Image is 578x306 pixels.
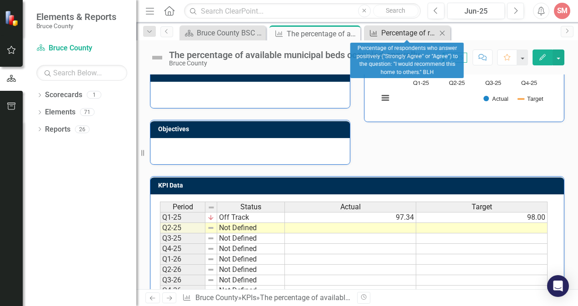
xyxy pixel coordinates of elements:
[36,11,116,22] span: Elements & Reports
[217,212,285,223] td: Off Track
[45,90,82,100] a: Scorecards
[450,6,502,17] div: Jun-25
[173,203,193,211] span: Period
[207,235,214,242] img: 8DAGhfEEPCf229AAAAAElFTkSuQmCC
[160,223,205,233] td: Q2-25
[260,293,477,302] div: The percentage of available municipal beds occupied annually. BLH
[197,27,264,39] div: Bruce County BSC Welcome Page
[285,212,416,223] td: 97.34
[5,10,20,26] img: ClearPoint Strategy
[158,182,559,189] h3: KPI Data
[416,212,548,223] td: 98.00
[45,107,75,118] a: Elements
[160,244,205,254] td: Q4-25
[366,27,437,39] a: Percentage of respondents who answer positively ("Strongly Agree" or "Agree") to the question: "I...
[36,22,116,30] small: Bruce County
[182,27,264,39] a: Bruce County BSC Welcome Page
[373,5,419,17] button: Search
[36,65,127,81] input: Search Below...
[217,223,285,233] td: Not Defined
[217,286,285,296] td: Not Defined
[217,275,285,286] td: Not Defined
[554,3,570,19] button: SM
[150,50,164,65] img: Not Defined
[207,266,214,273] img: 8DAGhfEEPCf229AAAAAElFTkSuQmCC
[521,80,537,86] text: Q4-25
[169,60,433,67] div: Bruce County
[413,80,429,86] text: Q1-25
[547,275,569,297] div: Open Intercom Messenger
[45,124,70,135] a: Reports
[217,265,285,275] td: Not Defined
[217,233,285,244] td: Not Defined
[379,92,392,104] button: View chart menu, Chart
[449,80,465,86] text: Q2-25
[184,3,421,19] input: Search ClearPoint...
[340,203,361,211] span: Actual
[182,293,350,303] div: » »
[160,286,205,296] td: Q4-26
[207,224,214,232] img: 8DAGhfEEPCf229AAAAAElFTkSuQmCC
[207,256,214,263] img: 8DAGhfEEPCf229AAAAAElFTkSuQmCC
[447,3,505,19] button: Jun-25
[381,27,437,39] div: Percentage of respondents who answer positively ("Strongly Agree" or "Agree") to the question: "I...
[242,293,256,302] a: KPIs
[350,43,464,78] div: Percentage of respondents who answer positively ("Strongly Agree" or "Agree") to the question: "I...
[195,293,238,302] a: Bruce County
[158,126,345,133] h3: Objectives
[217,254,285,265] td: Not Defined
[36,43,127,54] a: Bruce County
[518,95,543,102] button: Show Target
[485,80,501,86] text: Q3-25
[208,204,215,211] img: 8DAGhfEEPCf229AAAAAElFTkSuQmCC
[169,50,433,60] div: The percentage of available municipal beds occupied annually. BLH
[160,212,205,223] td: Q1-25
[207,276,214,284] img: 8DAGhfEEPCf229AAAAAElFTkSuQmCC
[160,254,205,265] td: Q1-26
[386,7,405,14] span: Search
[87,91,101,99] div: 1
[160,265,205,275] td: Q2-26
[80,109,95,116] div: 71
[160,275,205,286] td: Q3-26
[483,95,508,102] button: Show Actual
[207,245,214,252] img: 8DAGhfEEPCf229AAAAAElFTkSuQmCC
[207,214,214,221] img: ZBJJisNjvordjhJlvcWuYxc8RVoSh8dMGbLPQV4i1YzDVp2krSPVjsNWf4pZRdKIw4p8zGtH0orDin0P0oqkGYcVvVitHUk7D...
[217,244,285,254] td: Not Defined
[160,233,205,244] td: Q3-25
[240,203,261,211] span: Status
[287,28,358,39] div: The percentage of available municipal beds occupied annually. BLH
[472,203,492,211] span: Target
[207,287,214,294] img: 8DAGhfEEPCf229AAAAAElFTkSuQmCC
[75,125,90,133] div: 26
